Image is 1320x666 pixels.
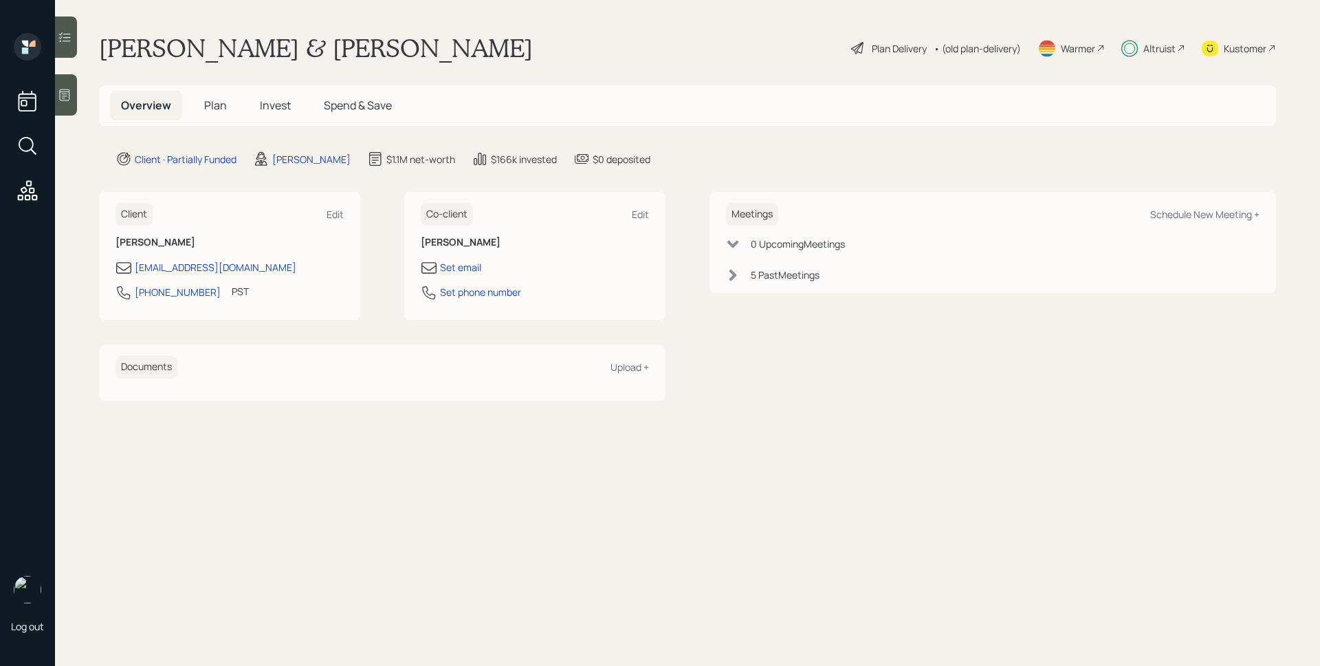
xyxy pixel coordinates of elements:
[1061,41,1095,56] div: Warmer
[115,356,177,378] h6: Documents
[610,361,649,374] div: Upload +
[593,152,650,166] div: $0 deposited
[232,284,249,299] div: PST
[1224,41,1266,56] div: Kustomer
[327,208,344,221] div: Edit
[421,203,473,226] h6: Co-client
[934,41,1021,56] div: • (old plan-delivery)
[751,237,845,251] div: 0 Upcoming Meeting s
[751,268,819,282] div: 5 Past Meeting s
[872,41,927,56] div: Plan Delivery
[386,152,455,166] div: $1.1M net-worth
[204,98,227,113] span: Plan
[115,203,153,226] h6: Client
[135,285,221,299] div: [PHONE_NUMBER]
[1143,41,1176,56] div: Altruist
[121,98,171,113] span: Overview
[726,203,778,226] h6: Meetings
[99,33,533,63] h1: [PERSON_NAME] & [PERSON_NAME]
[632,208,649,221] div: Edit
[440,285,521,299] div: Set phone number
[272,152,351,166] div: [PERSON_NAME]
[135,152,236,166] div: Client · Partially Funded
[1150,208,1259,221] div: Schedule New Meeting +
[135,260,296,275] div: [EMAIL_ADDRESS][DOMAIN_NAME]
[115,237,344,248] h6: [PERSON_NAME]
[11,620,44,633] div: Log out
[440,260,481,275] div: Set email
[260,98,291,113] span: Invest
[324,98,392,113] span: Spend & Save
[14,576,41,603] img: james-distasi-headshot.png
[421,237,649,248] h6: [PERSON_NAME]
[491,152,557,166] div: $166k invested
